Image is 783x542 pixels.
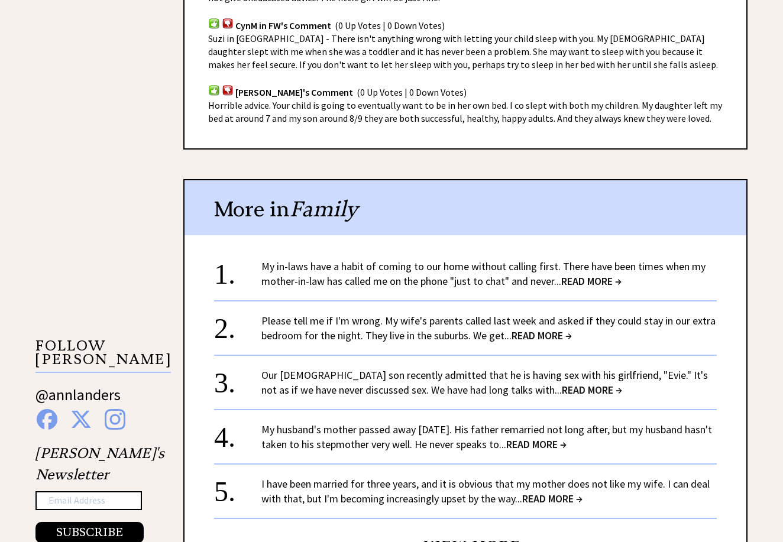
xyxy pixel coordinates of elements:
[35,491,142,510] input: Email Address
[70,409,92,430] img: x%20blue.png
[208,18,220,29] img: votup.png
[512,329,572,342] span: READ MORE →
[561,274,622,288] span: READ MORE →
[208,33,718,70] span: Suzi in [GEOGRAPHIC_DATA] - There isn't anything wrong with letting your child sleep with you. My...
[506,437,567,451] span: READ MORE →
[222,85,234,96] img: votdown.png
[261,259,706,288] a: My in-laws have a habit of coming to our home without calling first. There have been times when m...
[35,339,171,373] p: FOLLOW [PERSON_NAME]
[214,368,261,390] div: 3.
[105,409,125,430] img: instagram%20blue.png
[235,86,353,98] span: [PERSON_NAME]'s Comment
[335,20,445,31] span: (0 Up Votes | 0 Down Votes)
[261,477,710,505] a: I have been married for three years, and it is obvious that my mother does not like my wife. I ca...
[185,180,746,235] div: More in
[522,492,583,505] span: READ MORE →
[261,368,708,397] a: Our [DEMOGRAPHIC_DATA] son recently admitted that he is having sex with his girlfriend, "Evie." I...
[562,383,622,397] span: READ MORE →
[208,99,722,124] span: Horrible advice. Your child is going to eventually want to be in her own bed. I co slept with bot...
[35,385,121,416] a: @annlanders
[214,313,261,335] div: 2.
[208,85,220,96] img: votup.png
[37,409,57,430] img: facebook%20blue.png
[214,476,261,498] div: 5.
[261,423,712,451] a: My husband's mother passed away [DATE]. His father remarried not long after, but my husband hasn'...
[357,86,467,98] span: (0 Up Votes | 0 Down Votes)
[235,20,331,31] span: CynM in FW's Comment
[214,422,261,444] div: 4.
[261,314,716,342] a: Please tell me if I'm wrong. My wife's parents called last week and asked if they could stay in o...
[222,18,234,29] img: votdown.png
[290,196,358,222] span: Family
[214,259,261,281] div: 1.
